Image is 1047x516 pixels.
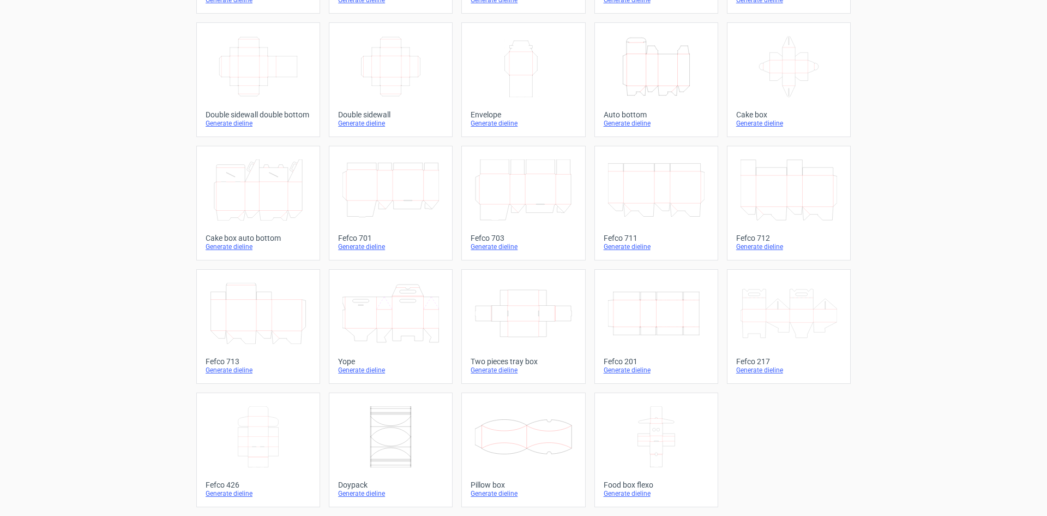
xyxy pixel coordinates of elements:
div: Doypack [338,481,443,489]
div: Fefco 712 [736,234,841,242]
a: Fefco 426Generate dieline [196,393,320,507]
a: Cake box auto bottomGenerate dieline [196,146,320,260]
div: Cake box auto bottom [206,234,311,242]
div: Generate dieline [206,366,311,375]
div: Generate dieline [338,119,443,128]
div: Fefco 701 [338,234,443,242]
div: Generate dieline [736,366,841,375]
div: Fefco 703 [471,234,576,242]
a: Pillow boxGenerate dieline [461,393,585,507]
a: Fefco 703Generate dieline [461,146,585,260]
div: Auto bottom [604,110,709,119]
div: Fefco 426 [206,481,311,489]
div: Generate dieline [736,119,841,128]
div: Generate dieline [206,242,311,251]
div: Double sidewall double bottom [206,110,311,119]
a: EnvelopeGenerate dieline [461,22,585,137]
div: Generate dieline [604,366,709,375]
a: Double sidewallGenerate dieline [329,22,453,137]
a: Fefco 217Generate dieline [727,269,851,384]
a: Cake boxGenerate dieline [727,22,851,137]
a: Food box flexoGenerate dieline [594,393,718,507]
div: Fefco 217 [736,357,841,366]
div: Generate dieline [206,489,311,498]
div: Food box flexo [604,481,709,489]
a: Fefco 701Generate dieline [329,146,453,260]
div: Fefco 711 [604,234,709,242]
div: Envelope [471,110,576,119]
div: Generate dieline [471,119,576,128]
div: Yope [338,357,443,366]
a: Fefco 201Generate dieline [594,269,718,384]
a: YopeGenerate dieline [329,269,453,384]
div: Generate dieline [604,489,709,498]
div: Pillow box [471,481,576,489]
div: Generate dieline [338,366,443,375]
a: Fefco 712Generate dieline [727,146,851,260]
div: Generate dieline [338,489,443,498]
div: Double sidewall [338,110,443,119]
a: Double sidewall double bottomGenerate dieline [196,22,320,137]
a: DoypackGenerate dieline [329,393,453,507]
div: Two pieces tray box [471,357,576,366]
div: Fefco 201 [604,357,709,366]
div: Fefco 713 [206,357,311,366]
div: Generate dieline [736,242,841,251]
div: Generate dieline [471,242,576,251]
div: Generate dieline [471,489,576,498]
a: Two pieces tray boxGenerate dieline [461,269,585,384]
div: Generate dieline [604,119,709,128]
a: Auto bottomGenerate dieline [594,22,718,137]
div: Generate dieline [604,242,709,251]
a: Fefco 713Generate dieline [196,269,320,384]
a: Fefco 711Generate dieline [594,146,718,260]
div: Generate dieline [206,119,311,128]
div: Generate dieline [471,366,576,375]
div: Cake box [736,110,841,119]
div: Generate dieline [338,242,443,251]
